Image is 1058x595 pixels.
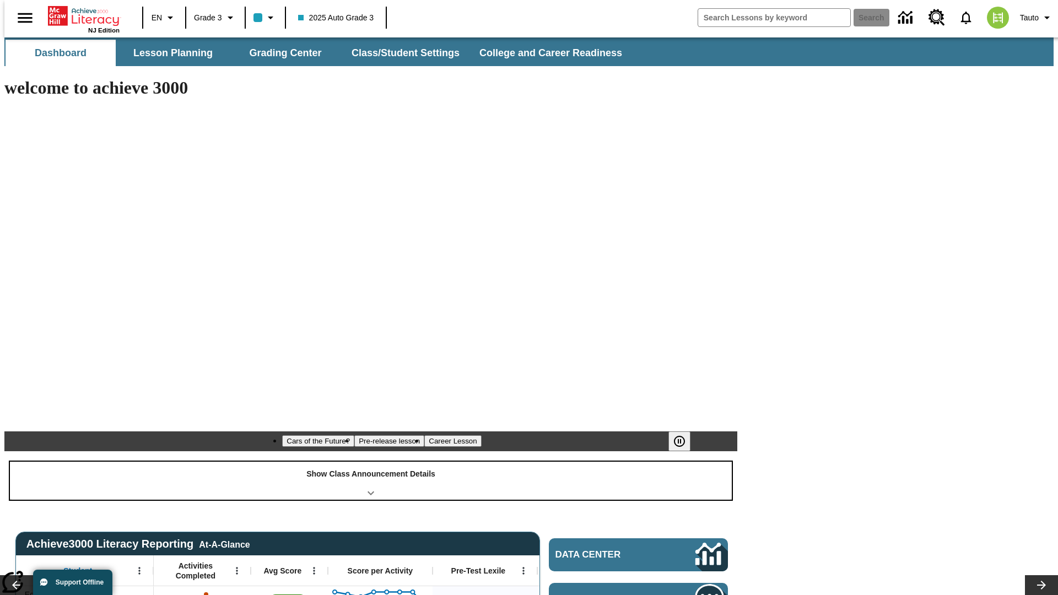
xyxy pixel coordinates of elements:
[348,566,413,576] span: Score per Activity
[424,435,481,447] button: Slide 3 Career Lesson
[471,40,631,66] button: College and Career Readiness
[118,40,228,66] button: Lesson Planning
[159,561,232,581] span: Activities Completed
[152,12,162,24] span: EN
[1020,12,1039,24] span: Tauto
[147,8,182,28] button: Language: EN, Select a language
[1016,8,1058,28] button: Profile/Settings
[354,435,424,447] button: Slide 2 Pre-release lesson
[230,40,341,66] button: Grading Center
[48,4,120,34] div: Home
[282,435,354,447] button: Slide 1 Cars of the Future?
[952,3,980,32] a: Notifications
[48,5,120,27] a: Home
[892,3,922,33] a: Data Center
[88,27,120,34] span: NJ Edition
[6,40,116,66] button: Dashboard
[306,468,435,480] p: Show Class Announcement Details
[4,40,632,66] div: SubNavbar
[451,566,506,576] span: Pre-Test Lexile
[922,3,952,33] a: Resource Center, Will open in new tab
[668,431,701,451] div: Pause
[63,566,92,576] span: Student
[1025,575,1058,595] button: Lesson carousel, Next
[515,562,532,579] button: Open Menu
[4,37,1054,66] div: SubNavbar
[131,562,148,579] button: Open Menu
[194,12,222,24] span: Grade 3
[263,566,301,576] span: Avg Score
[298,12,374,24] span: 2025 Auto Grade 3
[549,538,728,571] a: Data Center
[190,8,241,28] button: Grade: Grade 3, Select a grade
[698,9,850,26] input: search field
[4,78,737,98] h1: welcome to achieve 3000
[980,3,1016,32] button: Select a new avatar
[668,431,690,451] button: Pause
[555,549,658,560] span: Data Center
[249,8,282,28] button: Class color is light blue. Change class color
[306,562,322,579] button: Open Menu
[987,7,1009,29] img: avatar image
[56,578,104,586] span: Support Offline
[229,562,245,579] button: Open Menu
[26,538,250,550] span: Achieve3000 Literacy Reporting
[343,40,468,66] button: Class/Student Settings
[199,538,250,550] div: At-A-Glance
[9,2,41,34] button: Open side menu
[10,462,732,500] div: Show Class Announcement Details
[33,570,112,595] button: Support Offline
